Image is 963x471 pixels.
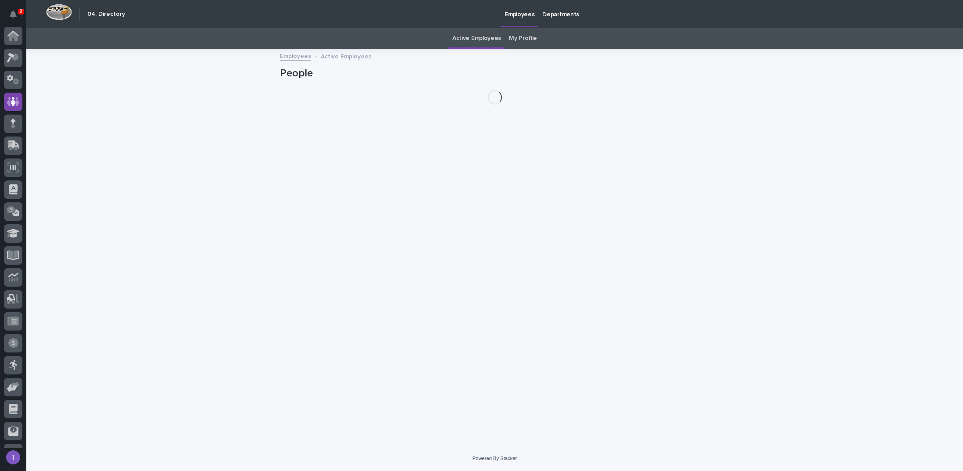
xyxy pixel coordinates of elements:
[19,8,22,14] p: 2
[509,28,537,49] a: My Profile
[280,50,311,61] a: Employees
[452,28,501,49] a: Active Employees
[46,4,72,20] img: Workspace Logo
[4,5,22,24] button: Notifications
[87,11,125,18] h2: 04. Directory
[321,51,372,61] p: Active Employees
[11,11,22,25] div: Notifications2
[473,456,517,461] a: Powered By Stacker
[280,67,710,80] h1: People
[4,448,22,467] button: users-avatar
